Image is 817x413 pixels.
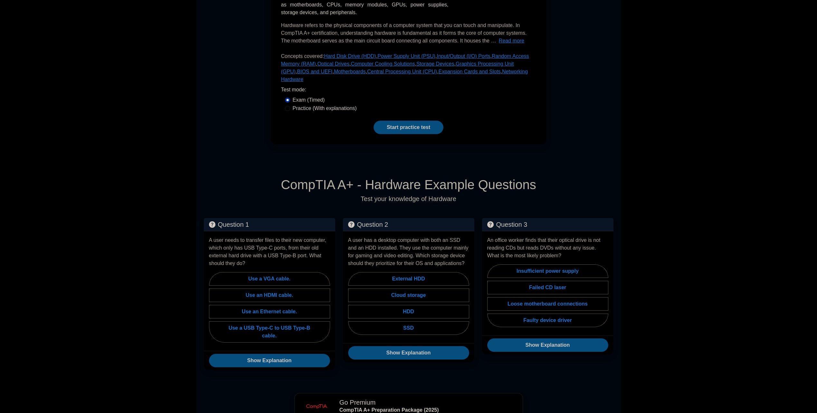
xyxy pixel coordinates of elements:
h5: Question 1 [209,221,330,228]
label: Faulty device driver [487,314,608,327]
a: Power Supply Unit (PSU) [377,53,435,59]
a: Central Processing Unit (CPU) [367,69,437,74]
a: Optical Drives [317,61,349,67]
label: Practice (With explanations) [293,105,357,112]
h5: Question 2 [348,221,469,228]
h5: Question 3 [487,221,608,228]
label: Use an Ethernet cable. [209,305,330,318]
label: Use a USB Type-C to USB Type-B cable. [209,321,330,343]
h5: CompTIA A+ - Hardware Example Questions [204,177,613,192]
label: Exam (Timed) [293,96,325,104]
button: Show Explanation [209,354,330,367]
p: Test your knowledge of Hardware [204,195,613,203]
a: Input/Output (I/O) Ports [437,53,490,59]
a: BIOS and UEFI [297,69,332,74]
button: Read more [499,37,524,45]
label: SSD [348,321,469,335]
label: Use a VGA cable. [209,272,330,286]
label: Insufficient power supply [487,264,608,278]
a: Start practice test [374,121,443,134]
p: An office worker finds that their optical drive is not reading CDs but reads DVDs without any iss... [487,236,608,260]
label: Loose motherboard connections [487,297,608,311]
label: Cloud storage [348,289,469,302]
span: Hardware refers to the physical components of a computer system that you can touch and manipulate... [281,23,527,43]
button: Show Explanation [348,346,469,360]
p: Concepts covered: , , , , , , , , , , , , [281,52,536,86]
p: A user has a desktop computer with both an SSD and an HDD installed. They use the computer mainly... [348,236,469,267]
label: Failed CD laser [487,281,608,294]
label: Use an HDMI cable. [209,289,330,302]
a: Graphics Processing Unit (GPU) [281,61,514,74]
label: HDD [348,305,469,318]
a: Hard Disk Drive (HDD) [324,53,376,59]
a: Storage Devices [416,61,454,67]
p: A user needs to transfer files to their new computer, which only has USB Type-C ports, from their... [209,236,330,267]
a: Computer Cooling Solutions [351,61,415,67]
label: External HDD [348,272,469,286]
a: Motherboards [334,69,366,74]
div: Test mode: [281,86,536,96]
button: Show Explanation [487,338,608,352]
a: Expansion Cards and Slots [439,69,501,74]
